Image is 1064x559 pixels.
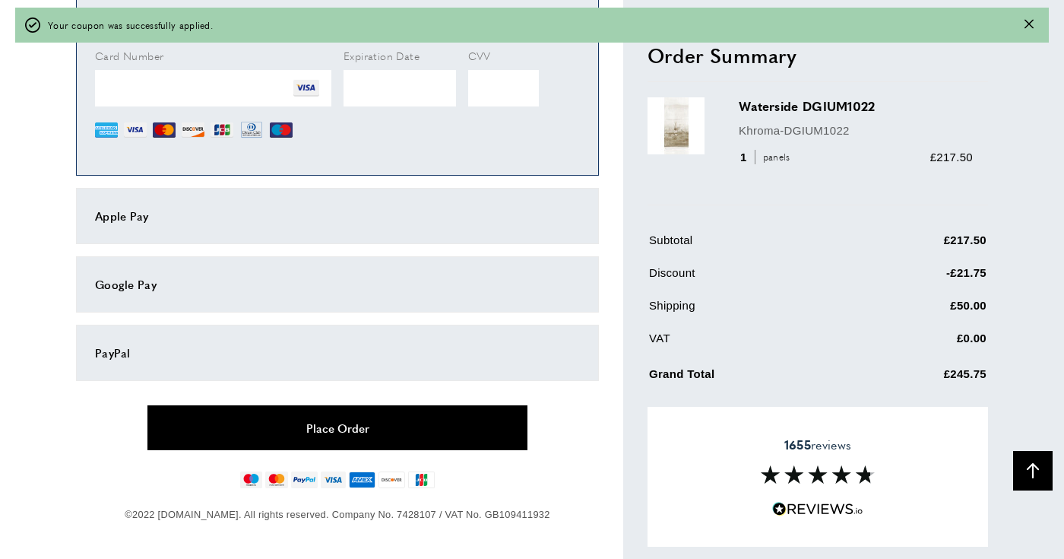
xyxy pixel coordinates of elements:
td: £245.75 [854,361,987,394]
span: Card Number [95,48,163,63]
td: -£21.75 [854,263,987,293]
span: ©2022 [DOMAIN_NAME]. All rights reserved. Company No. 7428107 / VAT No. GB109411932 [125,509,549,520]
div: 1 [739,148,795,166]
span: CVV [468,48,491,63]
span: reviews [784,437,851,453]
iframe: Secure Credit Card Frame - CVV [468,70,539,106]
td: VAT [649,329,853,358]
img: jcb [408,472,435,488]
img: Reviews.io 5 stars [772,502,863,516]
td: Discount [649,263,853,293]
strong: 1655 [784,436,811,453]
h3: Waterside DGIUM1022 [739,97,973,115]
img: AE.png [95,119,118,141]
td: £0.00 [854,329,987,358]
span: Your coupon was successfully applied. [48,17,213,32]
img: mastercard [265,472,287,488]
img: MI.png [270,119,293,141]
p: Khroma-DGIUM1022 [739,121,973,139]
img: Waterside DGIUM1022 [648,97,705,154]
td: £50.00 [854,296,987,326]
iframe: Secure Credit Card Frame - Expiration Date [344,70,456,106]
button: Close message [1024,17,1034,32]
img: VI.png [124,119,147,141]
span: Expiration Date [344,48,420,63]
td: Grand Total [649,361,853,394]
img: DI.png [182,119,204,141]
img: paypal [291,472,318,488]
div: PayPal [95,344,580,362]
span: panels [755,150,794,164]
td: Shipping [649,296,853,326]
button: Place Order [147,405,527,450]
div: Apple Pay [95,207,580,225]
img: VI.png [293,75,319,101]
img: Reviews section [761,465,875,484]
img: maestro [240,472,262,488]
img: visa [321,472,346,488]
img: DN.png [239,119,264,141]
img: JCB.png [211,119,233,141]
img: MC.png [153,119,176,141]
img: discover [378,472,405,488]
iframe: Secure Credit Card Frame - Credit Card Number [95,70,331,106]
img: american-express [349,472,375,488]
td: £217.50 [854,230,987,260]
span: £217.50 [930,150,973,163]
td: Subtotal [649,230,853,260]
div: Google Pay [95,275,580,294]
h2: Order Summary [648,41,988,68]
